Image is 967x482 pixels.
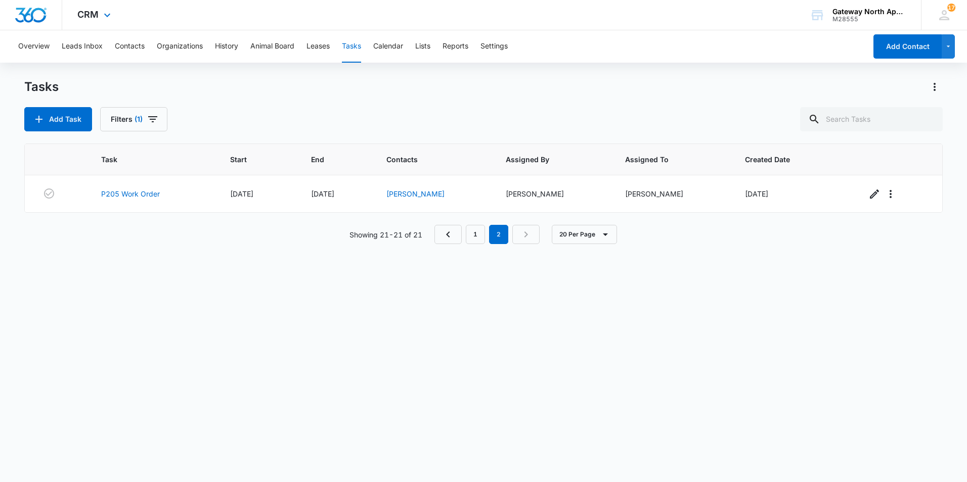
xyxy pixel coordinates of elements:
button: Lists [415,30,430,63]
a: Previous Page [434,225,462,244]
button: Add Task [24,107,92,131]
button: Animal Board [250,30,294,63]
button: Overview [18,30,50,63]
span: End [311,154,347,165]
span: [DATE] [745,189,768,198]
div: account id [832,16,906,23]
p: Showing 21-21 of 21 [349,229,422,240]
button: Filters(1) [100,107,167,131]
a: [PERSON_NAME] [386,189,445,198]
span: 17 [947,4,955,12]
button: Leases [306,30,330,63]
span: Contacts [386,154,467,165]
span: [DATE] [230,189,253,198]
button: Organizations [157,30,203,63]
h1: Tasks [24,79,59,94]
button: Actions [927,79,943,95]
button: Add Contact [873,34,942,59]
span: Task [101,154,191,165]
button: History [215,30,238,63]
button: Settings [480,30,508,63]
div: notifications count [947,4,955,12]
a: P205 Work Order [101,188,160,199]
span: Assigned To [625,154,706,165]
div: [PERSON_NAME] [506,188,601,199]
button: Contacts [115,30,145,63]
input: Search Tasks [800,107,943,131]
button: Leads Inbox [62,30,103,63]
div: [PERSON_NAME] [625,188,720,199]
nav: Pagination [434,225,540,244]
em: 2 [489,225,508,244]
span: CRM [77,9,99,20]
span: (1) [135,116,143,123]
span: Created Date [745,154,828,165]
button: 20 Per Page [552,225,617,244]
div: account name [832,8,906,16]
span: [DATE] [311,189,334,198]
button: Calendar [373,30,403,63]
span: Start [230,154,272,165]
span: Assigned By [506,154,586,165]
a: Page 1 [466,225,485,244]
button: Tasks [342,30,361,63]
button: Reports [443,30,468,63]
